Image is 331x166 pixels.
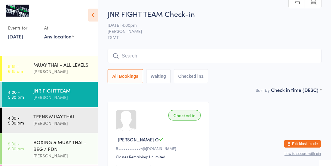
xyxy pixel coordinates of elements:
div: [PERSON_NAME] [33,120,93,127]
div: BOXING & MUAY THAI - BEG / FDN [33,139,93,152]
button: Waiting [146,69,171,83]
div: [PERSON_NAME] [33,152,93,159]
div: At [44,23,74,33]
button: how to secure with pin [284,152,321,156]
a: 5:15 -6:15 amMUAY THAI - ALL LEVELS[PERSON_NAME] [2,56,98,81]
img: Team Stalder Muay Thai [6,5,29,17]
button: All Bookings [108,69,143,83]
a: 4:00 -5:30 pmJNR FIGHT TEAM[PERSON_NAME] [2,82,98,107]
div: [PERSON_NAME] [33,68,93,75]
span: [PERSON_NAME] [108,28,312,34]
span: [DATE] 4:00pm [108,22,312,28]
input: Search [108,49,321,63]
button: Checked in1 [174,69,208,83]
div: [PERSON_NAME] [33,94,93,101]
time: 4:00 - 5:30 pm [8,89,24,99]
a: 5:30 -6:30 pmBOXING & MUAY THAI - BEG / FDN[PERSON_NAME] [2,133,98,164]
time: 5:30 - 6:30 pm [8,141,24,151]
div: 1 [201,74,204,79]
a: 4:30 -5:30 pmTEENS MUAY THAI[PERSON_NAME] [2,108,98,133]
label: Sort by [256,87,270,93]
span: TSMT [108,34,321,40]
div: Events for [8,23,38,33]
a: [DATE] [8,33,23,40]
div: Classes Remaining: Unlimited [116,154,203,159]
button: Exit kiosk mode [284,140,321,148]
div: B••••••••••••z@[DOMAIN_NAME] [116,146,203,151]
div: Any location [44,33,74,40]
div: JNR FIGHT TEAM [33,87,93,94]
time: 5:15 - 6:15 am [8,64,23,73]
div: Checked in [168,110,201,121]
div: MUAY THAI - ALL LEVELS [33,61,93,68]
h2: JNR FIGHT TEAM Check-in [108,9,321,19]
span: [PERSON_NAME] O [118,136,159,143]
time: 4:30 - 5:30 pm [8,115,24,125]
div: TEENS MUAY THAI [33,113,93,120]
div: Check in time (DESC) [271,86,321,93]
